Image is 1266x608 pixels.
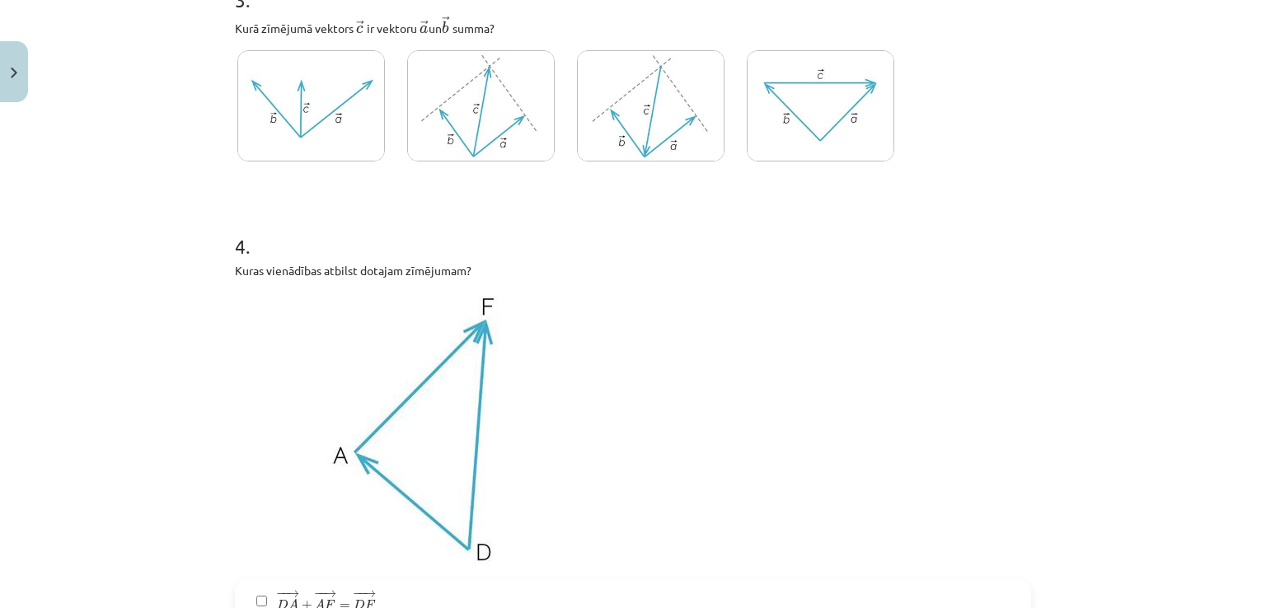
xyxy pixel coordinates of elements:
[747,50,894,161] img: image132.jpg
[356,21,364,32] span: →
[363,590,376,597] span: →
[235,262,1031,279] p: Kuras vienādības atbilst dotajam zīmējumam?
[356,26,363,34] span: c
[314,590,325,597] span: −
[286,590,299,597] span: →
[235,16,1031,37] p: Kurā zīmējumā vektors ﻿ ﻿ ir vektoru ﻿ un ﻿ summa?
[318,590,320,597] span: −
[323,590,336,597] span: →
[11,68,17,78] img: icon-close-lesson-0947bae3869378f0d4975bcd49f059093ad1ed9edebbc8119c70593378902aed.svg
[420,21,429,32] span: →
[237,50,385,161] img: image134.jpg
[353,590,363,597] span: −
[577,50,724,161] img: image138.jpg
[276,590,287,597] span: −
[442,21,448,34] span: b
[235,206,1031,257] h1: 4 .
[358,590,360,597] span: −
[281,590,284,597] span: −
[407,50,555,161] img: image136.jpg
[420,26,428,34] span: a
[442,16,450,28] span: →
